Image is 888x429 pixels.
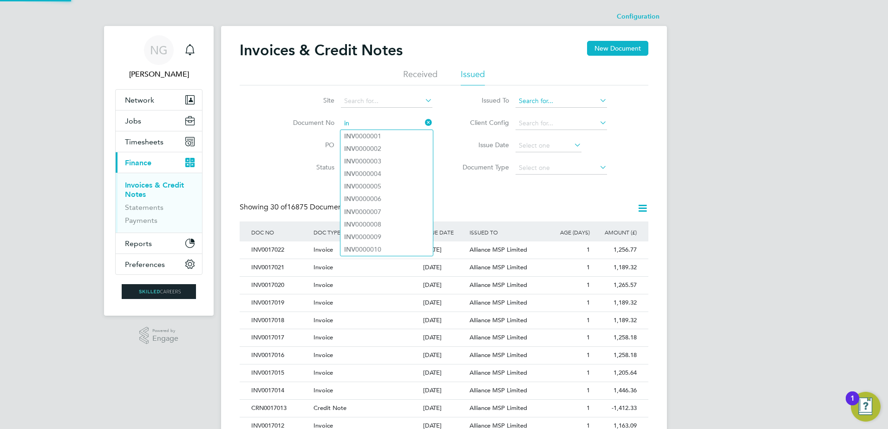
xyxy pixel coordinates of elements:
label: Issue Date [456,141,509,149]
a: NG[PERSON_NAME] [115,35,202,80]
button: Open Resource Center, 1 new notification [851,392,881,422]
span: Invoice [313,246,333,253]
div: Finance [116,173,202,233]
span: Alliance MSP Limited [470,281,527,289]
a: Payments [125,216,157,225]
div: ISSUE DATE [421,221,468,243]
div: [DATE] [421,347,468,364]
span: 1 [587,404,590,412]
div: CRN0017013 [249,400,311,417]
span: Invoice [313,316,333,324]
label: Document No [281,118,334,127]
span: Powered by [152,327,178,335]
li: 0000009 [340,231,433,243]
div: INV0017017 [249,329,311,346]
span: Invoice [313,333,333,341]
span: Alliance MSP Limited [470,246,527,253]
div: [DATE] [421,294,468,312]
span: Invoice [313,386,333,394]
div: -1,412.33 [592,400,639,417]
label: Issued To [456,96,509,104]
button: Timesheets [116,131,202,152]
b: INV [344,195,355,203]
li: 0000007 [340,206,433,218]
span: Invoice [313,299,333,306]
button: Finance [116,152,202,173]
nav: Main navigation [104,26,214,316]
span: 1 [587,281,590,289]
div: [DATE] [421,312,468,329]
span: NG [150,44,168,56]
span: 1 [587,333,590,341]
button: Preferences [116,254,202,274]
span: Alliance MSP Limited [470,351,527,359]
div: [DATE] [421,329,468,346]
li: 0000005 [340,180,433,193]
div: 1,205.64 [592,364,639,382]
div: 1,265.57 [592,277,639,294]
div: INV0017022 [249,241,311,259]
div: 1,189.32 [592,312,639,329]
div: 1,256.77 [592,241,639,259]
div: INV0017021 [249,259,311,276]
div: 1,189.32 [592,259,639,276]
span: Credit Note [313,404,346,412]
div: 1 [850,398,855,410]
b: INV [344,157,355,165]
label: Client Config [456,118,509,127]
div: [DATE] [421,259,468,276]
span: 16875 Documents [270,202,348,212]
span: Engage [152,335,178,343]
b: INV [344,246,355,253]
span: 1 [587,386,590,394]
a: Statements [125,203,163,212]
span: Invoice [313,369,333,377]
b: INV [344,182,355,190]
b: INV [344,233,355,241]
span: 1 [587,316,590,324]
span: Invoice [313,351,333,359]
span: Network [125,96,154,104]
a: Go to home page [115,284,202,299]
div: INV0017020 [249,277,311,294]
div: [DATE] [421,400,468,417]
div: Showing [240,202,350,212]
li: 0000002 [340,143,433,155]
div: INV0017016 [249,347,311,364]
label: Status [281,163,334,171]
span: Alliance MSP Limited [470,386,527,394]
span: Reports [125,239,152,248]
li: 0000003 [340,155,433,168]
li: 0000004 [340,168,433,180]
div: INV0017018 [249,312,311,329]
div: INV0017014 [249,382,311,399]
li: 0000006 [340,193,433,205]
a: Invoices & Credit Notes [125,181,184,199]
div: INV0017015 [249,364,311,382]
div: DOC NO [249,221,311,243]
b: INV [344,170,355,178]
li: Issued [461,69,485,85]
span: Timesheets [125,137,163,146]
div: 1,258.18 [592,347,639,364]
button: Network [116,90,202,110]
span: Invoice [313,281,333,289]
b: INV [344,221,355,228]
li: 0000001 [340,130,433,143]
li: 0000010 [340,243,433,256]
b: INV [344,208,355,216]
b: INV [344,132,355,140]
label: Document Type [456,163,509,171]
span: Nikki Grassby [115,69,202,80]
div: INV0017019 [249,294,311,312]
span: Alliance MSP Limited [470,333,527,341]
div: 1,189.32 [592,294,639,312]
input: Search for... [516,95,607,108]
b: INV [344,145,355,153]
button: Reports [116,233,202,253]
h2: Invoices & Credit Notes [240,41,403,59]
div: [DATE] [421,382,468,399]
span: 1 [587,351,590,359]
label: PO [281,141,334,149]
span: Alliance MSP Limited [470,404,527,412]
